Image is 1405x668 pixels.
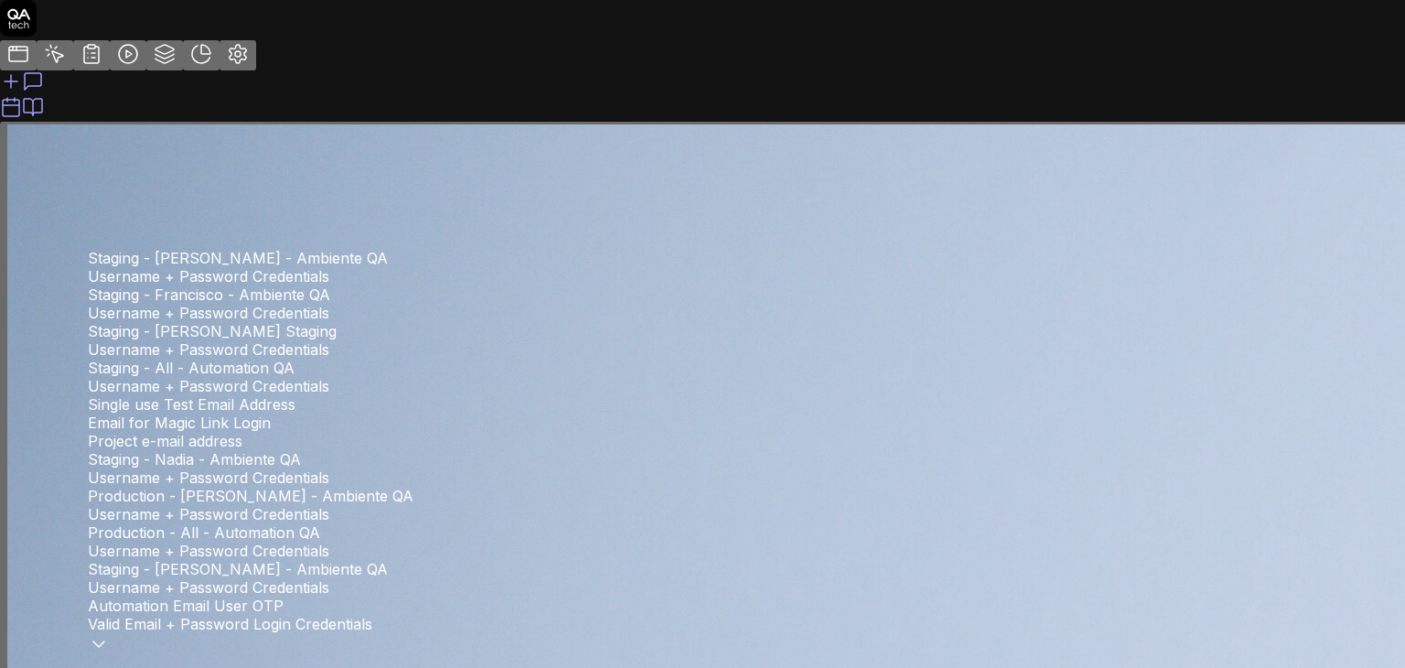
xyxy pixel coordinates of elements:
div: Staging - All - Automation QA [88,359,413,395]
div: Username + Password Credentials [88,340,413,359]
div: Username + Password Credentials [88,542,413,560]
div: Staging - Nadia - Ambiente QA [88,450,413,487]
div: Username + Password Credentials [88,267,413,286]
div: Staging - [PERSON_NAME] Staging [88,322,413,359]
div: Username + Password Credentials [88,304,413,322]
div: Project e-mail address [88,432,413,450]
div: Staging - Francisco - Ambiente QA [88,286,413,322]
div: Username + Password Credentials [88,377,413,395]
div: Production - [PERSON_NAME] - Ambiente QA [88,487,413,523]
div: Username + Password Credentials [88,505,413,523]
div: Staging - [PERSON_NAME] - Ambiente QA [88,249,413,286]
div: Staging - [PERSON_NAME] - Ambiente QA [88,560,413,597]
div: Username + Password Credentials [88,469,413,487]
div: Email for Magic Link Login [88,414,413,432]
div: Single use Test Email Address [88,395,413,414]
div: Automation Email User OTP [88,597,413,633]
div: Valid Email + Password Login Credentials [88,615,413,633]
div: Username + Password Credentials [88,578,413,597]
div: Production - All - Automation QA [88,523,413,560]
